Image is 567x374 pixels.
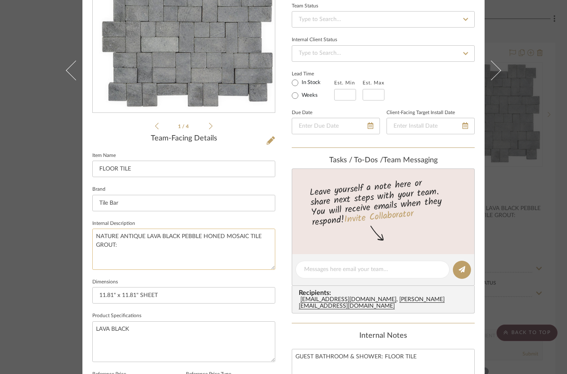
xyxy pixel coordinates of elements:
label: Brand [92,187,105,192]
label: Item Name [92,154,116,158]
div: team Messaging [292,156,475,165]
label: Weeks [300,92,318,99]
div: Team-Facing Details [92,134,275,143]
span: 4 [186,124,190,129]
input: Enter Item Name [92,161,275,177]
label: Est. Min [334,80,355,86]
label: Client-Facing Target Install Date [387,111,455,115]
span: Tasks / To-Dos / [329,157,383,164]
label: Lead Time [292,70,334,77]
span: 1 [178,124,182,129]
label: In Stock [300,79,321,86]
mat-radio-group: Select item type [292,77,334,101]
span: Recipients: [299,289,471,297]
label: Dimensions [92,280,118,284]
input: Type to Search… [292,45,475,62]
input: Enter Due Date [292,118,380,134]
div: , [299,297,471,310]
input: Enter Install Date [387,118,475,134]
a: Invite Collaborator [344,207,414,227]
label: Due Date [292,111,312,115]
label: Est. Max [363,80,384,86]
div: Internal Notes [292,332,475,341]
div: Leave yourself a note here or share next steps with your team. You will receive emails when they ... [291,174,476,229]
label: Product Specifications [92,314,141,318]
div: Internal Client Status [292,38,337,42]
input: Enter the dimensions of this item [92,287,275,304]
input: Enter Brand [92,195,275,211]
label: Internal Description [92,222,135,226]
div: Team Status [292,4,318,8]
span: / [182,124,186,129]
input: Type to Search… [292,11,475,28]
